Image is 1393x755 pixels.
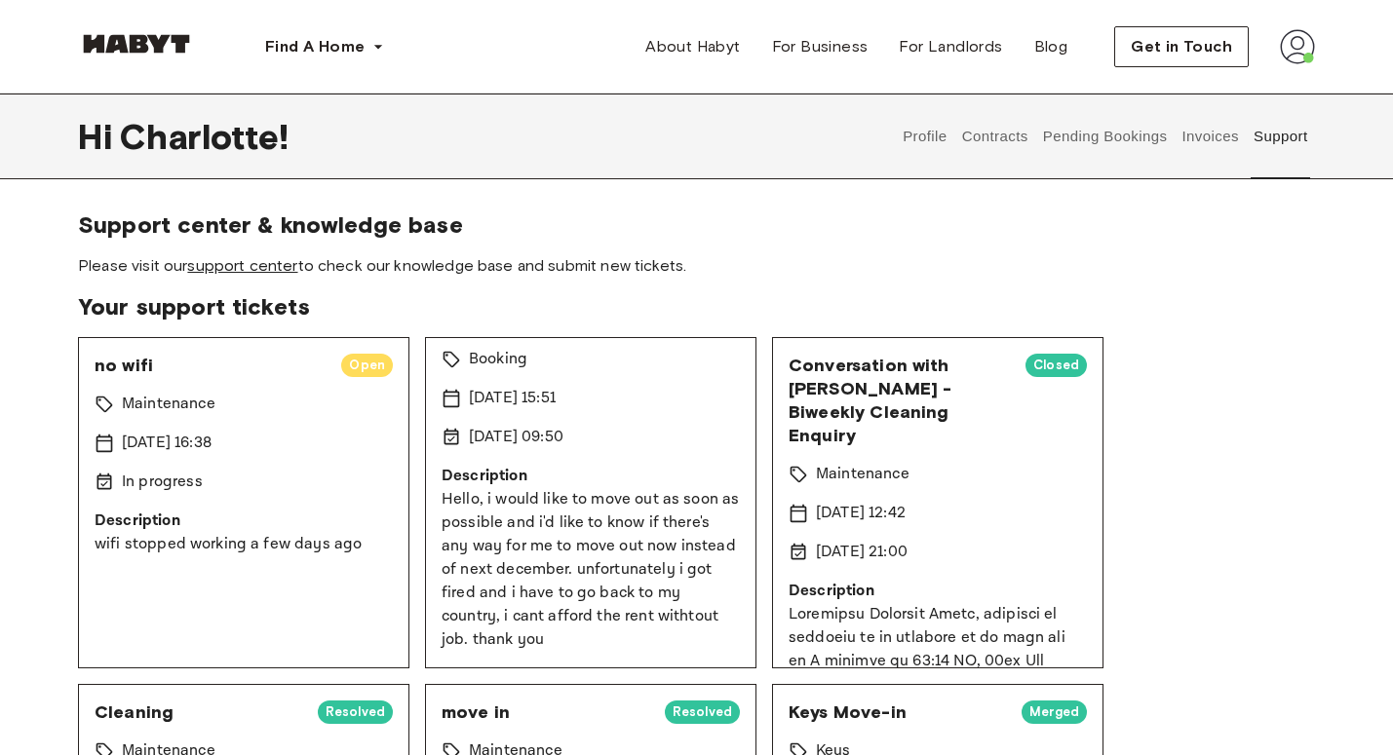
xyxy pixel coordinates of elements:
[630,27,755,66] a: About Habyt
[78,116,120,157] span: Hi
[122,432,212,455] p: [DATE] 16:38
[318,702,393,722] span: Resolved
[122,471,203,494] p: In progress
[78,292,1315,321] span: Your support tickets
[78,255,1315,277] span: Please visit our to check our knowledge base and submit new tickets.
[1280,29,1315,64] img: avatar
[1034,35,1068,58] span: Blog
[1180,94,1241,179] button: Invoices
[772,35,869,58] span: For Business
[95,533,393,556] p: wifi stopped working a few days ago
[1131,35,1232,58] span: Get in Touch
[469,426,563,449] p: [DATE] 09:50
[816,502,906,525] p: [DATE] 12:42
[1251,94,1310,179] button: Support
[78,34,195,54] img: Habyt
[341,356,393,375] span: Open
[1022,702,1087,722] span: Merged
[265,35,365,58] span: Find A Home
[901,94,950,179] button: Profile
[442,465,740,488] p: Description
[1114,26,1249,67] button: Get in Touch
[1025,356,1087,375] span: Closed
[250,27,400,66] button: Find A Home
[122,393,215,416] p: Maintenance
[789,580,1087,603] p: Description
[442,488,740,652] p: Hello, i would like to move out as soon as possible and i'd like to know if there's any way for m...
[95,354,326,377] span: no wifi
[959,94,1030,179] button: Contracts
[469,348,527,371] p: Booking
[883,27,1018,66] a: For Landlords
[187,256,297,275] a: support center
[896,94,1315,179] div: user profile tabs
[1019,27,1084,66] a: Blog
[442,700,649,724] span: move in
[469,387,556,410] p: [DATE] 15:51
[899,35,1002,58] span: For Landlords
[645,35,740,58] span: About Habyt
[816,463,909,486] p: Maintenance
[756,27,884,66] a: For Business
[789,700,1006,724] span: Keys Move-in
[95,700,302,724] span: Cleaning
[816,541,908,564] p: [DATE] 21:00
[78,210,1315,240] span: Support center & knowledge base
[120,116,289,157] span: Charlotte !
[1040,94,1170,179] button: Pending Bookings
[665,702,740,722] span: Resolved
[789,354,1010,447] span: Conversation with [PERSON_NAME] - Biweekly Cleaning Enquiry
[95,510,393,533] p: Description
